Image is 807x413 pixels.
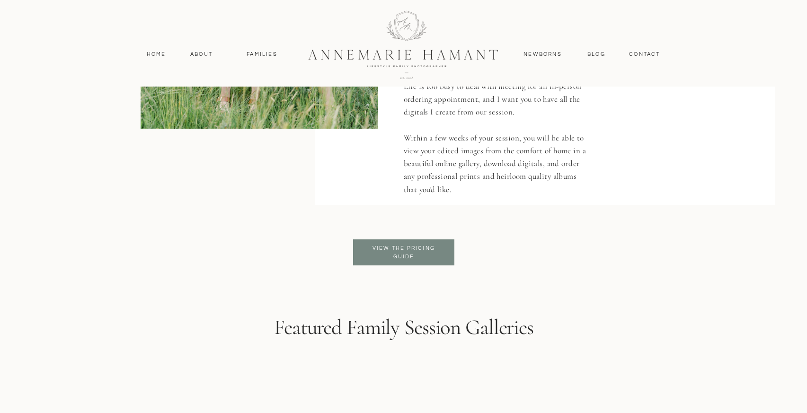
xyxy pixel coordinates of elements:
h3: Featured Family Session Galleries [233,315,575,345]
a: Blog [585,50,608,59]
a: About [188,50,215,59]
a: Home [142,50,170,59]
a: contact [624,50,665,59]
a: View the pricing guide [365,244,443,261]
p: Life is too busy to deal with meeting for an in-person ordering appointment, and I want you to ha... [404,80,591,198]
a: Newborns [520,50,566,59]
a: Families [241,50,284,59]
